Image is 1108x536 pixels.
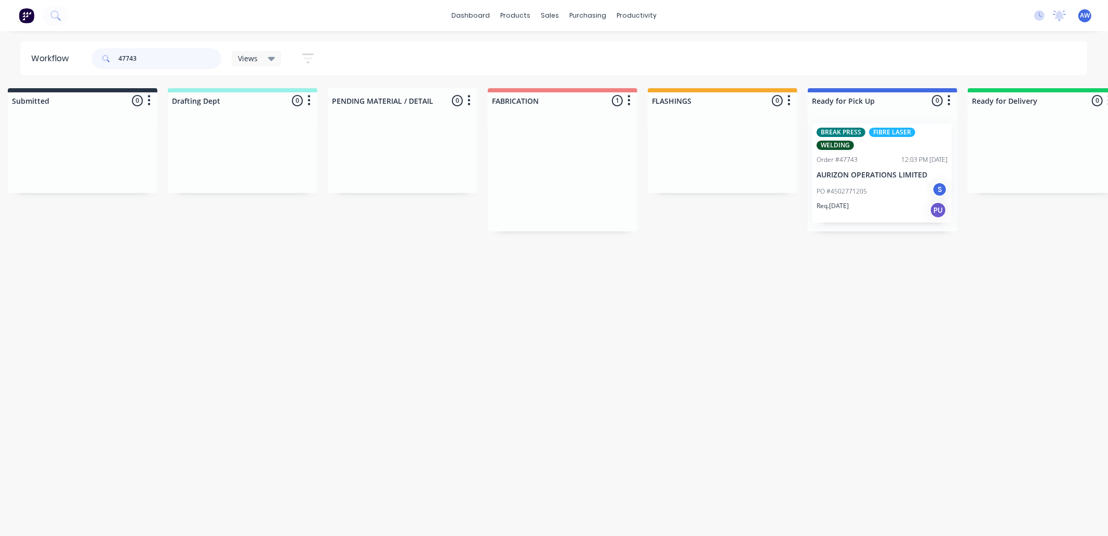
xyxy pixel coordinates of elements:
a: dashboard [446,8,495,23]
div: purchasing [564,8,611,23]
div: sales [536,8,564,23]
img: Factory [19,8,34,23]
span: Views [238,53,258,64]
div: Workflow [31,52,74,65]
input: Search for orders... [118,48,221,69]
span: AW [1080,11,1090,20]
div: products [495,8,536,23]
div: productivity [611,8,662,23]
